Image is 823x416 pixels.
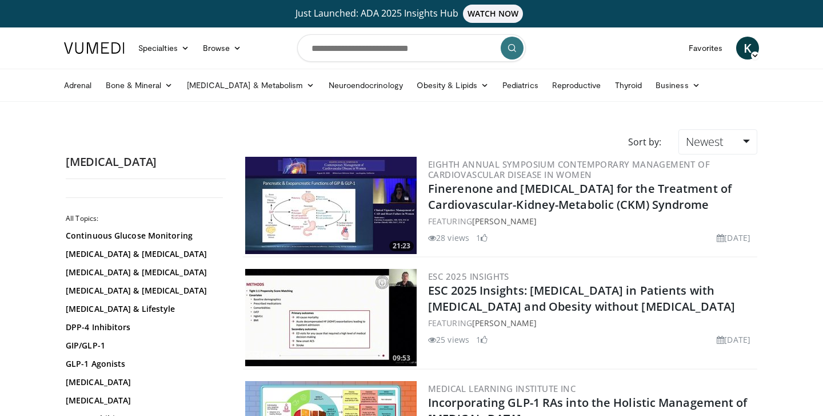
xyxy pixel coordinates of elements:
a: [MEDICAL_DATA] & Metabolism [180,74,322,97]
a: [MEDICAL_DATA] [66,395,220,406]
a: Browse [196,37,249,60]
a: Favorites [682,37,729,60]
a: Thyroid [608,74,649,97]
li: 1 [476,232,488,244]
a: Business [649,74,707,97]
a: GLP-1 Agonists [66,358,220,370]
a: Adrenal [57,74,99,97]
a: [PERSON_NAME] [472,318,537,328]
a: Finerenone and [MEDICAL_DATA] for the Treatment of Cardiovascular-Kidney-Metabolic (CKM) Syndrome [428,181,732,212]
a: [MEDICAL_DATA] & [MEDICAL_DATA] [66,248,220,260]
a: GIP/GLP-1 [66,340,220,351]
a: ESC 2025 Insights [428,271,509,282]
h2: All Topics: [66,214,223,223]
span: Newest [686,134,724,149]
img: VuMedi Logo [64,42,125,54]
a: DPP-4 Inhibitors [66,322,220,333]
a: [MEDICAL_DATA] & Lifestyle [66,303,220,315]
span: WATCH NOW [463,5,524,23]
a: Continuous Glucose Monitoring [66,230,220,241]
a: ESC 2025 Insights: [MEDICAL_DATA] in Patients with [MEDICAL_DATA] and Obesity without [MEDICAL_DATA] [428,283,735,314]
a: [MEDICAL_DATA] [66,377,220,388]
li: 28 views [428,232,469,244]
h2: [MEDICAL_DATA] [66,154,226,169]
a: Specialties [131,37,196,60]
a: 09:53 [245,269,417,366]
div: FEATURING [428,317,755,329]
div: Sort by: [620,129,670,154]
a: Obesity & Lipids [410,74,496,97]
li: 25 views [428,334,469,346]
input: Search topics, interventions [297,34,526,62]
a: [PERSON_NAME] [472,216,537,227]
a: 21:23 [245,157,417,254]
a: Reproductive [545,74,608,97]
div: FEATURING [428,215,755,227]
li: 1 [476,334,488,346]
a: Neuroendocrinology [322,74,410,97]
a: Medical Learning Institute Inc [428,383,576,394]
img: c30dcc82-963c-4dc3-95a6-1208e3cc9654.300x170_q85_crop-smart_upscale.jpg [245,157,417,254]
a: [MEDICAL_DATA] & [MEDICAL_DATA] [66,285,220,296]
span: 21:23 [389,241,414,251]
a: Eighth Annual Symposium Contemporary Management of Cardiovascular Disease in Women [428,159,710,180]
li: [DATE] [717,232,750,244]
img: c9a10187-eee5-41f7-8e53-6eaac5defb7b.300x170_q85_crop-smart_upscale.jpg [245,269,417,366]
li: [DATE] [717,334,750,346]
a: Pediatrics [496,74,545,97]
a: Just Launched: ADA 2025 Insights HubWATCH NOW [66,5,757,23]
span: 09:53 [389,353,414,363]
a: K [736,37,759,60]
a: [MEDICAL_DATA] & [MEDICAL_DATA] [66,267,220,278]
a: Bone & Mineral [99,74,180,97]
a: Newest [678,129,757,154]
